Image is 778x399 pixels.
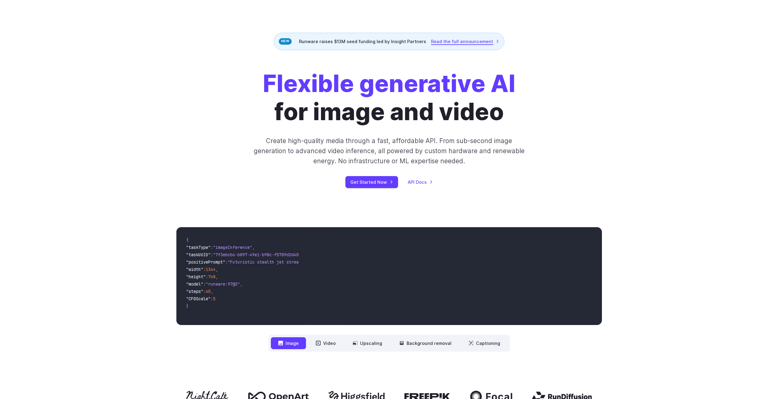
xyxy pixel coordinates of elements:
[263,70,515,126] h1: for image and video
[431,38,499,45] a: Read the full announcement
[203,289,206,294] span: :
[206,281,240,287] span: "runware:97@2"
[345,176,398,188] a: Get Started Now
[186,259,225,265] span: "positivePrompt"
[228,259,450,265] span: "Futuristic stealth jet streaking through a neon-lit cityscape with glowing purple exhaust"
[186,289,203,294] span: "steps"
[211,296,213,301] span: :
[186,267,203,272] span: "width"
[186,252,211,257] span: "taskUUID"
[461,337,507,349] button: Captioning
[203,281,206,287] span: :
[206,267,216,272] span: 1344
[186,303,189,309] span: }
[213,245,252,250] span: "imageInference"
[211,245,213,250] span: :
[271,337,306,349] button: Image
[208,274,216,279] span: 768
[308,337,343,349] button: Video
[186,274,206,279] span: "height"
[203,267,206,272] span: :
[216,274,218,279] span: ,
[225,259,228,265] span: :
[206,274,208,279] span: :
[206,289,211,294] span: 40
[274,33,504,50] div: Runware raises $13M seed funding led by Insight Partners
[186,237,189,243] span: {
[392,337,459,349] button: Background removal
[213,252,306,257] span: "7f3ebcb6-b897-49e1-b98c-f5789d2d40d7"
[213,296,216,301] span: 5
[253,136,525,166] p: Create high-quality media through a fast, affordable API. From sub-second image generation to adv...
[186,296,211,301] span: "CFGScale"
[252,245,255,250] span: ,
[186,281,203,287] span: "model"
[216,267,218,272] span: ,
[211,289,213,294] span: ,
[240,281,242,287] span: ,
[263,69,515,98] strong: Flexible generative AI
[211,252,213,257] span: :
[186,245,211,250] span: "taskType"
[345,337,389,349] button: Upscaling
[408,179,433,186] a: API Docs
